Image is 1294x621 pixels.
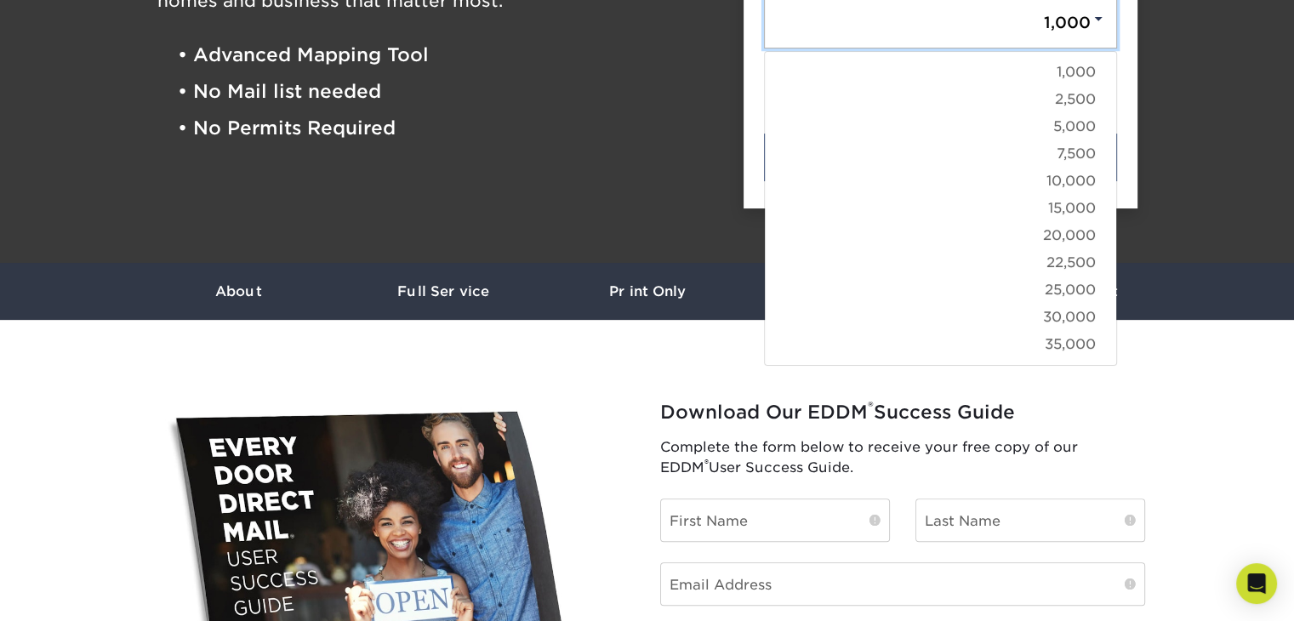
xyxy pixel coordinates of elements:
[1236,563,1277,604] div: Open Intercom Messenger
[137,263,341,320] a: About
[545,283,750,299] h3: Print Only
[764,51,1117,366] div: 6.5" X 9"
[765,195,1116,222] a: 15,000
[660,437,1145,478] p: Complete the form below to receive your free copy of our EDDM User Success Guide.
[868,398,874,415] sup: ®
[765,331,1116,358] a: 35,000
[765,59,1116,86] a: 1,000
[765,249,1116,276] a: 22,500
[704,457,709,470] sup: ®
[765,276,1116,304] a: 25,000
[765,140,1116,168] a: 7,500
[545,263,750,320] a: Print Only
[765,222,1116,249] a: 20,000
[137,283,341,299] h3: About
[341,283,545,299] h3: Full Service
[765,113,1116,140] a: 5,000
[750,263,954,320] a: Resources
[765,168,1116,195] a: 10,000
[178,73,719,110] li: • No Mail list needed
[341,263,545,320] a: Full Service
[765,304,1116,331] a: 30,000
[178,111,719,147] li: • No Permits Required
[660,402,1145,424] h2: Download Our EDDM Success Guide
[178,37,719,73] li: • Advanced Mapping Tool
[765,86,1116,113] a: 2,500
[750,283,954,299] h3: Resources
